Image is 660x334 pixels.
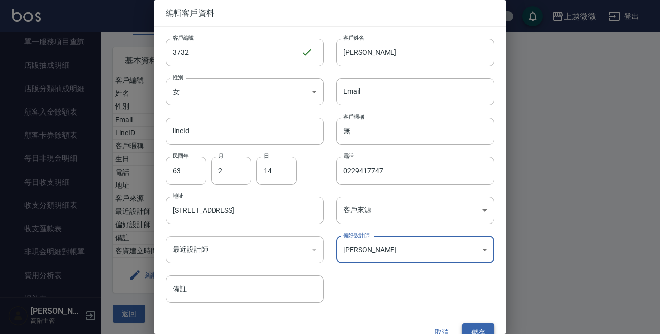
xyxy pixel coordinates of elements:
[343,152,354,160] label: 電話
[173,74,183,81] label: 性別
[343,34,364,42] label: 客戶姓名
[173,192,183,200] label: 地址
[166,8,494,18] span: 編輯客戶資料
[343,232,369,239] label: 偏好設計師
[166,78,324,105] div: 女
[173,152,188,160] label: 民國年
[263,152,269,160] label: 日
[343,113,364,121] label: 客戶暱稱
[218,152,223,160] label: 月
[173,34,194,42] label: 客戶編號
[336,236,494,263] div: [PERSON_NAME]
